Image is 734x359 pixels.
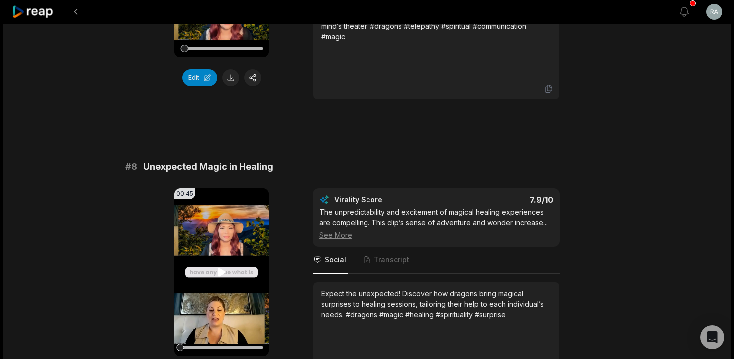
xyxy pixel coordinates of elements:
span: Unexpected Magic in Healing [143,160,273,174]
button: Edit [182,69,217,86]
span: Transcript [374,255,409,265]
nav: Tabs [313,247,560,274]
div: Expect the unexpected! Discover how dragons bring magical surprises to healing sessions, tailorin... [321,288,551,320]
div: The unpredictability and excitement of magical healing experiences are compelling. This clip’s se... [319,207,553,240]
video: Your browser does not support mp4 format. [174,188,269,356]
div: 7.9 /10 [446,195,554,205]
div: Open Intercom Messenger [700,325,724,349]
div: See More [319,230,553,240]
span: Social [325,255,346,265]
span: # 8 [125,160,137,174]
div: Virality Score [334,195,441,205]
